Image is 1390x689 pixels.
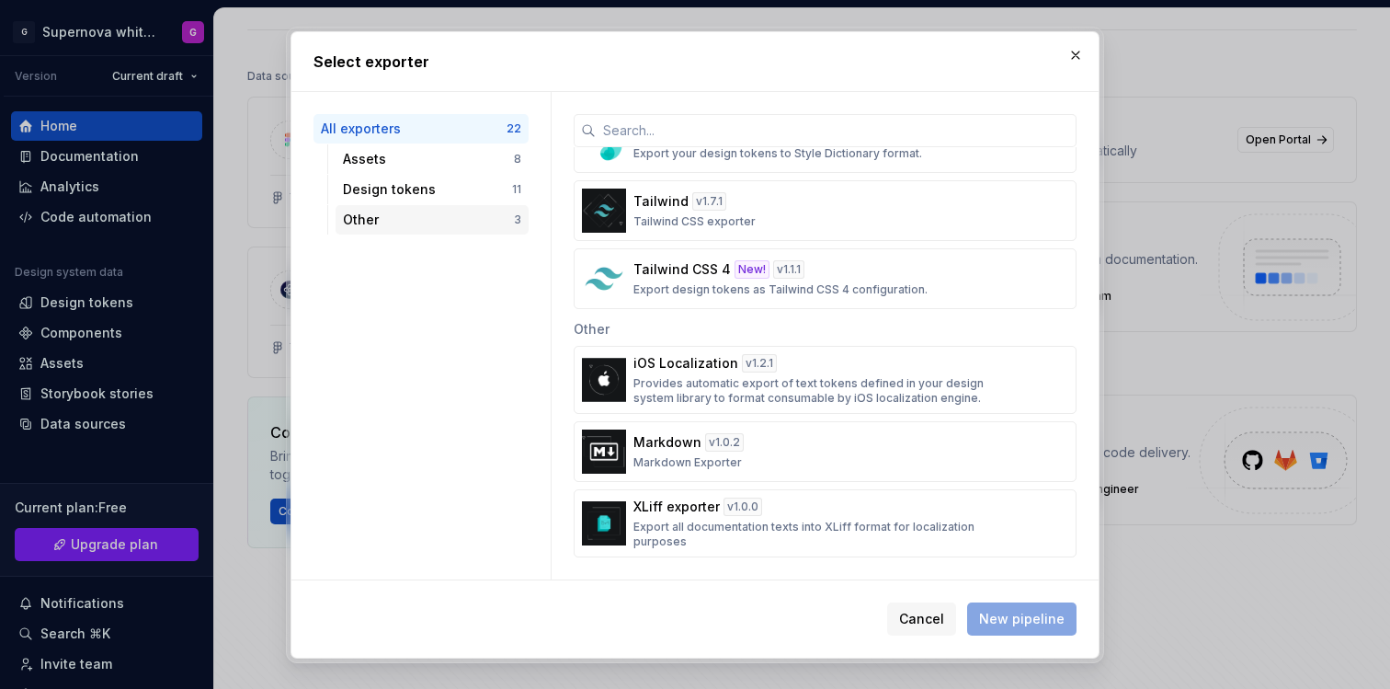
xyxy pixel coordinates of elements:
p: Provides automatic export of text tokens defined in your design system library to format consumab... [633,376,1006,406]
button: All exporters22 [313,114,529,144]
p: XLiff exporter [633,498,720,516]
p: Tailwind CSS exporter [633,214,756,229]
p: Markdown [633,433,701,452]
div: Design tokens [343,180,512,199]
div: v 1.0.0 [723,498,762,516]
button: Tailwindv1.7.1Tailwind CSS exporter [574,180,1077,241]
button: iOS Localizationv1.2.1Provides automatic export of text tokens defined in your design system libr... [574,346,1077,414]
div: 3 [514,212,521,227]
p: Export your design tokens to Style Dictionary format. [633,146,922,161]
button: Other3 [336,205,529,235]
button: Assets8 [336,144,529,174]
p: Tailwind [633,192,689,211]
div: 8 [514,152,521,167]
button: Design tokens11 [336,175,529,204]
span: Cancel [899,610,944,628]
button: XLiff exporterv1.0.0Export all documentation texts into XLiff format for localization purposes [574,489,1077,557]
button: Tailwind CSS 4New!v1.1.1Export design tokens as Tailwind CSS 4 configuration. [574,248,1077,309]
div: 11 [512,182,521,197]
div: v 1.7.1 [692,192,726,211]
div: v 1.2.1 [742,354,777,373]
div: New! [735,260,769,279]
p: Export design tokens as Tailwind CSS 4 configuration. [633,282,928,297]
div: 22 [507,121,521,136]
div: v 1.0.2 [705,433,744,452]
p: Tailwind CSS 4 [633,260,731,279]
p: Export all documentation texts into XLiff format for localization purposes [633,520,1006,549]
p: Markdown Exporter [633,455,742,470]
div: Other [343,211,514,229]
div: All exporters [321,120,507,138]
div: Other [574,309,1077,346]
div: v 1.1.1 [773,260,804,279]
input: Search... [596,114,1077,147]
div: Assets [343,150,514,168]
p: iOS Localization [633,354,738,373]
button: Markdownv1.0.2Markdown Exporter [574,421,1077,482]
h2: Select exporter [313,51,1077,73]
button: Cancel [887,603,956,636]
